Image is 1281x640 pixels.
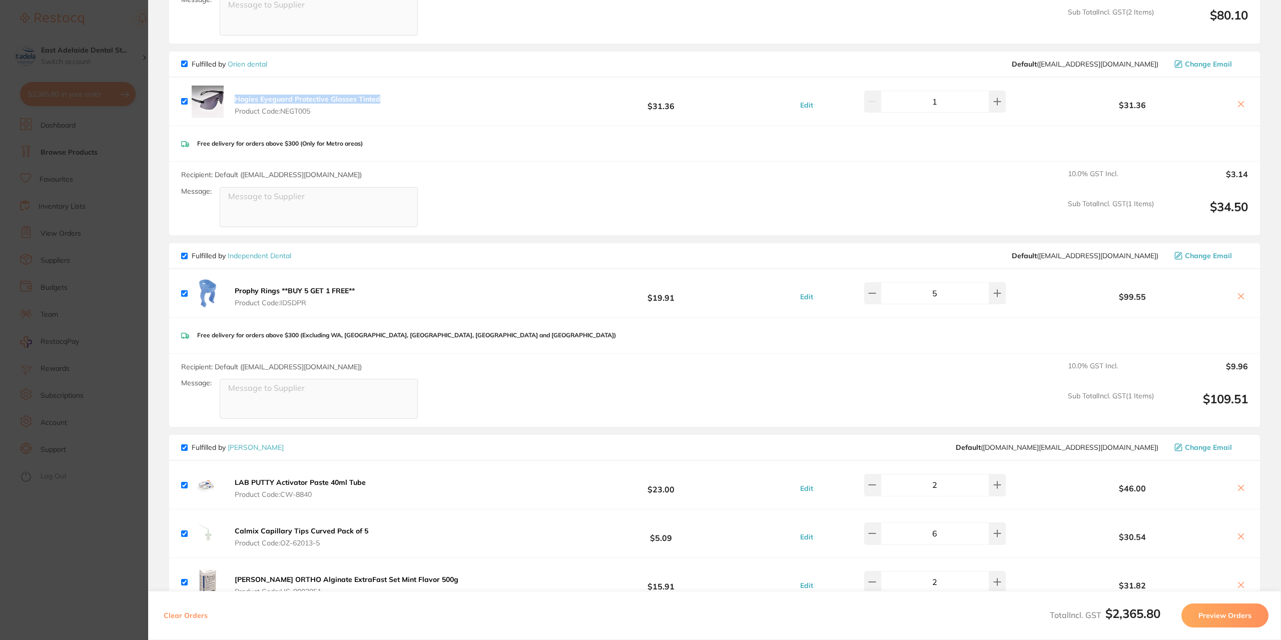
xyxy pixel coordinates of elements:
[228,251,291,260] a: Independent Dental
[192,566,224,598] img: eDhsZmhkOQ
[192,86,224,118] img: bnZsN3hjeg
[797,292,816,301] button: Edit
[235,490,366,498] span: Product Code: CW-8840
[1185,60,1232,68] span: Change Email
[1068,170,1154,192] span: 10.0 % GST Incl.
[192,517,224,549] img: Z2Q3dnRlaQ
[181,187,212,196] label: Message:
[232,526,371,547] button: Calmix Capillary Tips Curved Pack of 5 Product Code:OZ-62013-5
[228,443,284,452] a: [PERSON_NAME]
[554,92,768,111] b: $31.36
[1171,251,1248,260] button: Change Email
[232,286,358,307] button: Prophy Rings **BUY 5 GET 1 FREE** Product Code:IDSDPR
[554,573,768,591] b: $15.91
[232,575,461,596] button: [PERSON_NAME] ORTHO Alginate ExtraFast Set Mint Flavor 500g Product Code:HS-9003951
[228,60,267,69] a: Orien dental
[1068,8,1154,36] span: Sub Total Incl. GST ( 2 Items)
[1035,532,1230,541] b: $30.54
[235,286,355,295] b: Prophy Rings **BUY 5 GET 1 FREE**
[1185,252,1232,260] span: Change Email
[1171,443,1248,452] button: Change Email
[1181,603,1268,627] button: Preview Orders
[235,95,380,104] b: Hogies Eyeguard Protective Glasses Tinted
[235,526,368,535] b: Calmix Capillary Tips Curved Pack of 5
[161,603,211,627] button: Clear Orders
[956,443,1158,451] span: customer.care@henryschein.com.au
[197,332,616,339] p: Free delivery for orders above $300 (Excluding WA, [GEOGRAPHIC_DATA], [GEOGRAPHIC_DATA], [GEOGRAP...
[1012,60,1037,69] b: Default
[1012,252,1158,260] span: orders@independentdental.com.au
[1068,362,1154,384] span: 10.0 % GST Incl.
[232,95,383,116] button: Hogies Eyeguard Protective Glasses Tinted Product Code:NEGT005
[232,478,369,499] button: LAB PUTTY Activator Paste 40ml Tube Product Code:CW-8840
[797,581,816,590] button: Edit
[181,379,212,387] label: Message:
[1171,60,1248,69] button: Change Email
[197,140,363,147] p: Free delivery for orders above $300 (Only for Metro areas)
[235,575,458,584] b: [PERSON_NAME] ORTHO Alginate ExtraFast Set Mint Flavor 500g
[192,469,224,501] img: OXN1Z2h1eg
[797,101,816,110] button: Edit
[797,532,816,541] button: Edit
[1035,101,1230,110] b: $31.36
[1162,362,1248,384] output: $9.96
[1035,484,1230,493] b: $46.00
[554,476,768,494] b: $23.00
[1035,581,1230,590] b: $31.82
[192,252,291,260] p: Fulfilled by
[1050,610,1160,620] span: Total Incl. GST
[1162,392,1248,419] output: $109.51
[1162,8,1248,36] output: $80.10
[181,362,362,371] span: Recipient: Default ( [EMAIL_ADDRESS][DOMAIN_NAME] )
[1035,292,1230,301] b: $99.55
[192,443,284,451] p: Fulfilled by
[797,484,816,493] button: Edit
[1185,443,1232,451] span: Change Email
[192,277,224,309] img: NzA5OGdhcw
[1162,200,1248,227] output: $34.50
[1105,606,1160,621] b: $2,365.80
[235,539,368,547] span: Product Code: OZ-62013-5
[235,587,458,595] span: Product Code: HS-9003951
[235,107,380,115] span: Product Code: NEGT005
[235,299,355,307] span: Product Code: IDSDPR
[1162,170,1248,192] output: $3.14
[956,443,981,452] b: Default
[1068,200,1154,227] span: Sub Total Incl. GST ( 1 Items)
[1012,60,1158,68] span: sales@orien.com.au
[554,284,768,303] b: $19.91
[192,60,267,68] p: Fulfilled by
[235,478,366,487] b: LAB PUTTY Activator Paste 40ml Tube
[554,524,768,543] b: $5.09
[1068,392,1154,419] span: Sub Total Incl. GST ( 1 Items)
[1012,251,1037,260] b: Default
[181,170,362,179] span: Recipient: Default ( [EMAIL_ADDRESS][DOMAIN_NAME] )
